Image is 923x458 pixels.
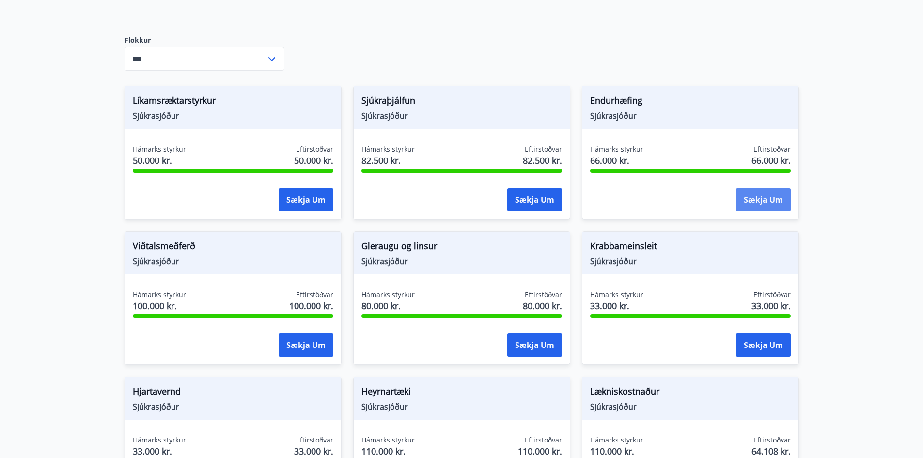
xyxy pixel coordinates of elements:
span: Viðtalsmeðferð [133,239,333,256]
span: 50.000 kr. [133,154,186,167]
span: Sjúkraþjálfun [361,94,562,111]
span: Eftirstöðvar [296,144,333,154]
span: 64.108 kr. [751,445,791,458]
span: 82.500 kr. [361,154,415,167]
span: Eftirstöðvar [296,290,333,300]
span: Hámarks styrkur [590,435,643,445]
span: Líkamsræktarstyrkur [133,94,333,111]
span: 50.000 kr. [294,154,333,167]
span: Sjúkrasjóður [133,111,333,121]
span: Eftirstöðvar [753,435,791,445]
span: 110.000 kr. [590,445,643,458]
button: Sækja um [507,333,562,357]
span: Hámarks styrkur [133,290,186,300]
span: 33.000 kr. [590,300,643,312]
span: Hámarks styrkur [361,290,415,300]
span: Eftirstöðvar [753,144,791,154]
span: 110.000 kr. [361,445,415,458]
span: 80.000 kr. [523,300,562,312]
span: Sjúkrasjóður [361,401,562,412]
span: Hjartavernd [133,385,333,401]
span: Sjúkrasjóður [361,256,562,267]
span: Eftirstöðvar [525,144,562,154]
span: Sjúkrasjóður [590,256,791,267]
span: Hámarks styrkur [590,290,643,300]
span: Hámarks styrkur [133,144,186,154]
span: Eftirstöðvar [753,290,791,300]
span: Heyrnartæki [361,385,562,401]
span: Gleraugu og linsur [361,239,562,256]
span: 100.000 kr. [133,300,186,312]
button: Sækja um [736,188,791,211]
span: Hámarks styrkur [361,435,415,445]
span: Sjúkrasjóður [590,111,791,121]
span: Eftirstöðvar [525,435,562,445]
span: Hámarks styrkur [361,144,415,154]
span: 66.000 kr. [751,154,791,167]
span: Sjúkrasjóður [133,256,333,267]
label: Flokkur [125,35,284,45]
span: 33.000 kr. [294,445,333,458]
span: Eftirstöðvar [525,290,562,300]
span: Sjúkrasjóður [361,111,562,121]
span: Hámarks styrkur [590,144,643,154]
span: Lækniskostnaður [590,385,791,401]
span: 66.000 kr. [590,154,643,167]
span: 100.000 kr. [289,300,333,312]
span: Hámarks styrkur [133,435,186,445]
span: 33.000 kr. [133,445,186,458]
span: 80.000 kr. [361,300,415,312]
span: 110.000 kr. [518,445,562,458]
span: Endurhæfing [590,94,791,111]
span: Eftirstöðvar [296,435,333,445]
button: Sækja um [507,188,562,211]
span: Sjúkrasjóður [133,401,333,412]
span: 82.500 kr. [523,154,562,167]
span: Krabbameinsleit [590,239,791,256]
span: 33.000 kr. [751,300,791,312]
span: Sjúkrasjóður [590,401,791,412]
button: Sækja um [279,333,333,357]
button: Sækja um [736,333,791,357]
button: Sækja um [279,188,333,211]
